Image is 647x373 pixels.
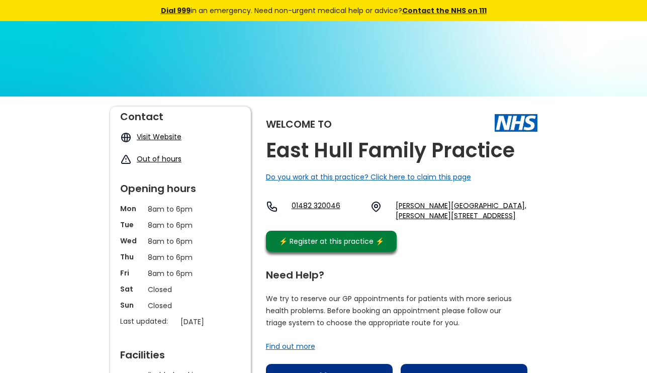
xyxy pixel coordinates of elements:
[137,154,181,164] a: Out of hours
[266,201,278,213] img: telephone icon
[266,341,315,351] a: Find out more
[120,268,143,278] p: Fri
[266,139,515,162] h2: East Hull Family Practice
[266,231,397,252] a: ⚡️ Register at this practice ⚡️
[180,316,246,327] p: [DATE]
[120,107,241,122] div: Contact
[120,178,241,194] div: Opening hours
[148,252,213,263] p: 8am to 6pm
[120,345,241,360] div: Facilities
[120,316,175,326] p: Last updated:
[274,236,390,247] div: ⚡️ Register at this practice ⚡️
[266,172,471,182] a: Do you work at this practice? Click here to claim this page
[266,293,512,329] p: We try to reserve our GP appointments for patients with more serious health problems. Before book...
[148,236,213,247] p: 8am to 6pm
[148,268,213,279] p: 8am to 6pm
[93,5,555,16] div: in an emergency. Need non-urgent medical help or advice?
[120,220,143,230] p: Tue
[120,204,143,214] p: Mon
[161,6,191,16] a: Dial 999
[266,265,527,280] div: Need Help?
[495,114,537,131] img: The NHS logo
[120,284,143,294] p: Sat
[402,6,487,16] a: Contact the NHS on 111
[396,201,537,221] a: [PERSON_NAME][GEOGRAPHIC_DATA], [PERSON_NAME][STREET_ADDRESS]
[148,220,213,231] p: 8am to 6pm
[120,132,132,143] img: globe icon
[120,236,143,246] p: Wed
[148,284,213,295] p: Closed
[292,201,362,221] a: 01482 320046
[120,300,143,310] p: Sun
[148,300,213,311] p: Closed
[137,132,181,142] a: Visit Website
[370,201,382,213] img: practice location icon
[148,204,213,215] p: 8am to 6pm
[120,252,143,262] p: Thu
[120,154,132,165] img: exclamation icon
[266,119,332,129] div: Welcome to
